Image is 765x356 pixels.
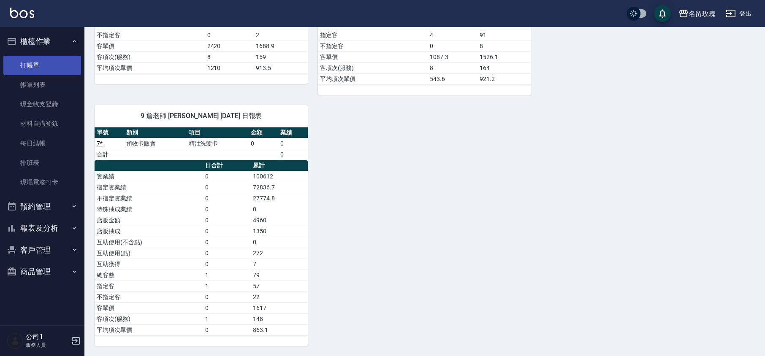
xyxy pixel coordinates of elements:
[254,30,308,40] td: 2
[95,291,203,302] td: 不指定客
[251,302,308,313] td: 1617
[477,40,531,51] td: 8
[95,324,203,335] td: 平均項次單價
[318,62,427,73] td: 客項次(服務)
[428,30,478,40] td: 4
[187,138,249,149] td: 精油洗髮卡
[95,149,124,160] td: 合計
[95,270,203,280] td: 總客數
[254,40,308,51] td: 1688.9
[318,51,427,62] td: 客單價
[3,196,81,218] button: 預約管理
[251,313,308,324] td: 148
[95,127,124,138] th: 單號
[3,94,81,114] a: 現金收支登錄
[254,62,308,73] td: 913.5
[95,313,203,324] td: 客項次(服務)
[654,5,671,22] button: save
[203,302,251,313] td: 0
[105,112,298,120] span: 9 詹老師 [PERSON_NAME] [DATE] 日報表
[203,324,251,335] td: 0
[205,40,254,51] td: 2420
[203,215,251,226] td: 0
[95,259,203,270] td: 互助獲得
[203,313,251,324] td: 1
[95,51,205,62] td: 客項次(服務)
[249,127,278,138] th: 金額
[26,333,69,341] h5: 公司1
[95,160,308,336] table: a dense table
[3,56,81,75] a: 打帳單
[254,51,308,62] td: 159
[7,332,24,349] img: Person
[689,8,716,19] div: 名留玫瑰
[95,302,203,313] td: 客單價
[124,127,187,138] th: 類別
[187,127,249,138] th: 項目
[251,226,308,237] td: 1350
[251,215,308,226] td: 4960
[675,5,719,22] button: 名留玫瑰
[251,171,308,182] td: 100612
[203,160,251,171] th: 日合計
[203,291,251,302] td: 0
[95,40,205,51] td: 客單價
[95,182,203,193] td: 指定實業績
[251,270,308,280] td: 79
[278,127,308,138] th: 業績
[95,237,203,248] td: 互助使用(不含點)
[95,171,203,182] td: 實業績
[95,226,203,237] td: 店販抽成
[203,248,251,259] td: 0
[251,182,308,193] td: 72836.7
[95,248,203,259] td: 互助使用(點)
[428,40,478,51] td: 0
[477,51,531,62] td: 1526.1
[3,239,81,261] button: 客戶管理
[95,62,205,73] td: 平均項次單價
[318,40,427,51] td: 不指定客
[249,138,278,149] td: 0
[428,62,478,73] td: 8
[95,204,203,215] td: 特殊抽成業績
[318,73,427,84] td: 平均項次單價
[3,217,81,239] button: 報表及分析
[3,261,81,283] button: 商品管理
[95,30,205,40] td: 不指定客
[278,138,308,149] td: 0
[477,30,531,40] td: 91
[203,270,251,280] td: 1
[95,127,308,160] table: a dense table
[251,248,308,259] td: 272
[95,280,203,291] td: 指定客
[251,280,308,291] td: 57
[203,171,251,182] td: 0
[251,193,308,204] td: 27774.8
[203,226,251,237] td: 0
[203,259,251,270] td: 0
[251,237,308,248] td: 0
[3,114,81,133] a: 材料自購登錄
[95,193,203,204] td: 不指定實業績
[318,30,427,40] td: 指定客
[278,149,308,160] td: 0
[124,138,187,149] td: 預收卡販賣
[428,51,478,62] td: 1087.3
[203,204,251,215] td: 0
[251,204,308,215] td: 0
[95,215,203,226] td: 店販金額
[251,160,308,171] th: 累計
[205,62,254,73] td: 1210
[251,324,308,335] td: 863.1
[205,51,254,62] td: 8
[3,173,81,192] a: 現場電腦打卡
[428,73,478,84] td: 543.6
[251,259,308,270] td: 7
[3,75,81,94] a: 帳單列表
[205,30,254,40] td: 0
[10,8,34,18] img: Logo
[203,237,251,248] td: 0
[477,62,531,73] td: 164
[3,134,81,153] a: 每日結帳
[722,6,755,22] button: 登出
